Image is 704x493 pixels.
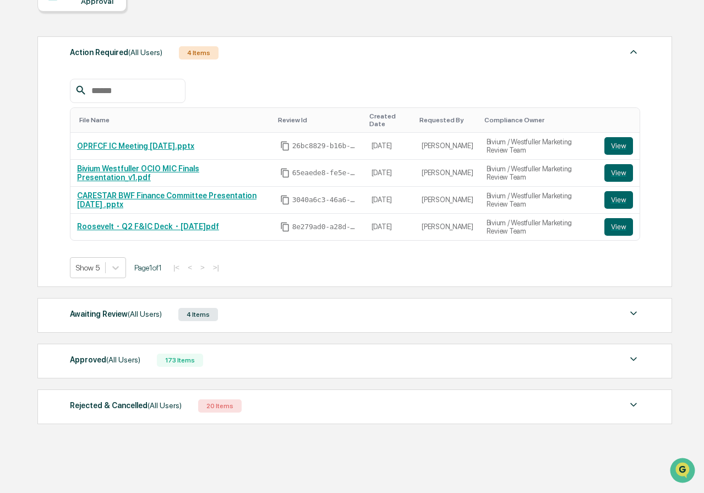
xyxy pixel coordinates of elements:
[280,141,290,151] span: Copy Id
[110,187,133,195] span: Pylon
[604,137,633,155] button: View
[210,263,222,272] button: >|
[480,160,598,187] td: Bivium / Westfuller Marketing Review Team
[178,308,218,321] div: 4 Items
[7,155,74,175] a: 🔎Data Lookup
[669,457,698,486] iframe: Open customer support
[198,399,242,413] div: 20 Items
[91,139,137,150] span: Attestations
[604,164,633,182] button: View
[280,168,290,178] span: Copy Id
[480,214,598,240] td: Bivium / Westfuller Marketing Review Team
[278,116,361,124] div: Toggle SortBy
[280,195,290,205] span: Copy Id
[128,48,162,57] span: (All Users)
[604,191,633,209] button: View
[415,133,480,160] td: [PERSON_NAME]
[70,307,162,321] div: Awaiting Review
[78,186,133,195] a: Powered byPylon
[77,164,199,182] a: Bivium Westfuller OCIO MIC Finals Presentation_v1.pdf
[11,161,20,170] div: 🔎
[365,160,415,187] td: [DATE]
[29,50,182,62] input: Clear
[292,223,358,231] span: 8e279ad0-a28d-46d3-996c-bb4558ac32a4
[415,160,480,187] td: [PERSON_NAME]
[292,142,358,150] span: 26bc8829-b16b-4363-a224-b3a9a7c40805
[70,353,140,367] div: Approved
[627,307,640,320] img: caret
[22,139,71,150] span: Preclearance
[365,133,415,160] td: [DATE]
[365,214,415,240] td: [DATE]
[280,222,290,232] span: Copy Id
[37,95,139,104] div: We're available if you need us!
[11,23,200,41] p: How can we help?
[11,140,20,149] div: 🖐️
[480,133,598,160] td: Bivium / Westfuller Marketing Review Team
[365,187,415,214] td: [DATE]
[77,222,219,231] a: Roosevelt・Q2 F&IC Deck・[DATE]pdf
[415,187,480,214] td: [PERSON_NAME]
[369,112,411,128] div: Toggle SortBy
[480,187,598,214] td: Bivium / Westfuller Marketing Review Team
[22,160,69,171] span: Data Lookup
[106,355,140,364] span: (All Users)
[7,134,75,154] a: 🖐️Preclearance
[292,196,358,204] span: 3040a6c3-46a6-4967-bb2b-85f2d937caf2
[77,142,194,150] a: OPRFCF IC Meeting [DATE].pptx
[292,169,358,177] span: 65eaede8-fe5e-4260-af10-9dce62e1bd46
[79,116,269,124] div: Toggle SortBy
[70,45,162,59] div: Action Required
[134,263,162,272] span: Page 1 of 1
[187,88,200,101] button: Start new chat
[627,398,640,411] img: caret
[184,263,195,272] button: <
[37,84,181,95] div: Start new chat
[170,263,183,272] button: |<
[604,218,633,236] button: View
[415,214,480,240] td: [PERSON_NAME]
[128,310,162,318] span: (All Users)
[627,45,640,58] img: caret
[77,191,257,209] a: CARESTAR BWF Finance Committee Presentation [DATE] .pptx
[157,354,203,367] div: 173 Items
[179,46,219,59] div: 4 Items
[607,116,635,124] div: Toggle SortBy
[419,116,476,124] div: Toggle SortBy
[484,116,593,124] div: Toggle SortBy
[80,140,89,149] div: 🗄️
[75,134,141,154] a: 🗄️Attestations
[197,263,208,272] button: >
[148,401,182,410] span: (All Users)
[70,398,182,413] div: Rejected & Cancelled
[11,84,31,104] img: 1746055101610-c473b297-6a78-478c-a979-82029cc54cd1
[627,353,640,366] img: caret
